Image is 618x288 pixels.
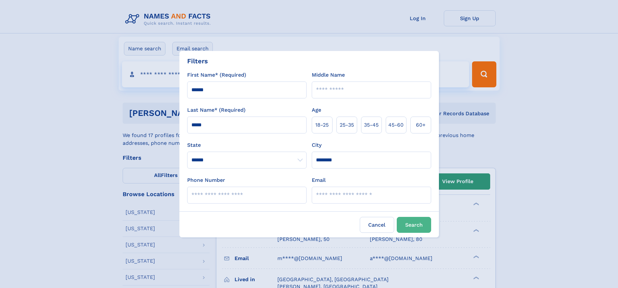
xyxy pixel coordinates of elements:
label: Last Name* (Required) [187,106,246,114]
label: Email [312,176,326,184]
label: Age [312,106,321,114]
label: First Name* (Required) [187,71,246,79]
span: 18‑25 [315,121,329,129]
div: Filters [187,56,208,66]
label: Phone Number [187,176,225,184]
label: State [187,141,307,149]
label: Cancel [360,217,394,233]
span: 45‑60 [388,121,404,129]
span: 60+ [416,121,426,129]
span: 35‑45 [364,121,379,129]
button: Search [397,217,431,233]
span: 25‑35 [340,121,354,129]
label: Middle Name [312,71,345,79]
label: City [312,141,321,149]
